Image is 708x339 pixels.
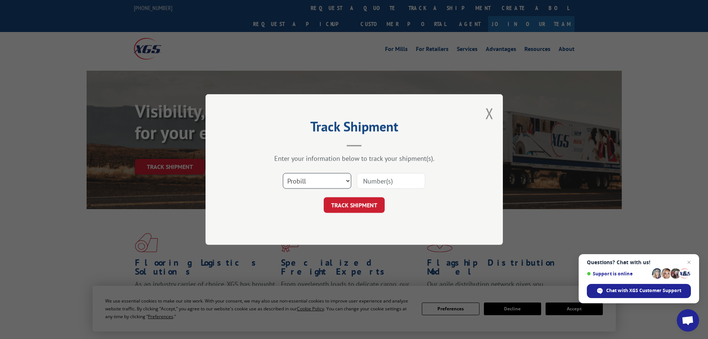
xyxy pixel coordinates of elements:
[324,197,385,213] button: TRACK SHIPMENT
[587,259,691,265] span: Questions? Chat with us!
[587,271,649,276] span: Support is online
[587,284,691,298] div: Chat with XGS Customer Support
[606,287,681,294] span: Chat with XGS Customer Support
[485,103,494,123] button: Close modal
[677,309,699,332] div: Open chat
[243,154,466,163] div: Enter your information below to track your shipment(s).
[357,173,425,189] input: Number(s)
[243,121,466,135] h2: Track Shipment
[685,258,694,267] span: Close chat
